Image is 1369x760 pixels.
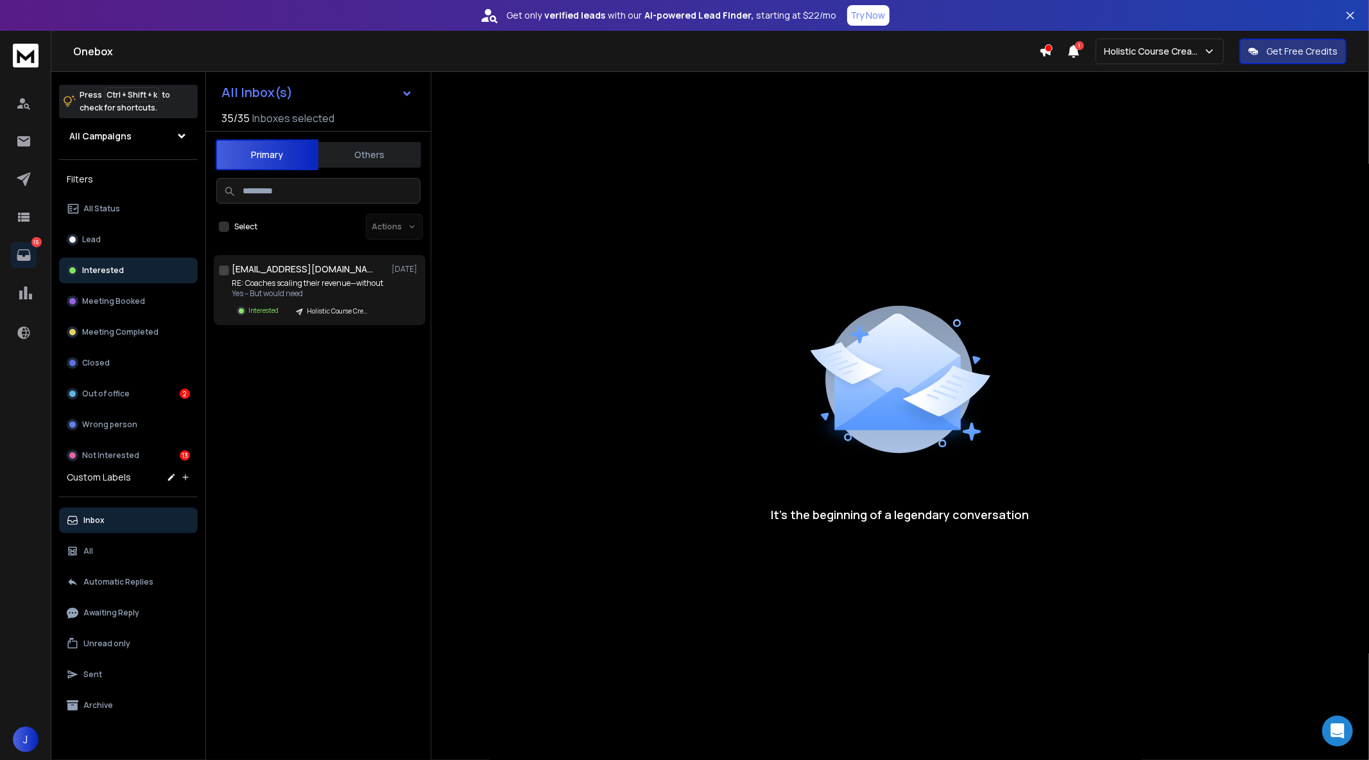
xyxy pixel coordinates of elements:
div: 2 [180,389,190,399]
p: RE: Coaches scaling their revenue—without [232,278,383,288]
p: Interested [82,265,124,276]
button: Meeting Completed [59,319,198,345]
button: Unread only [59,631,198,657]
p: Meeting Completed [82,327,159,337]
p: [DATE] [392,264,420,274]
button: All Campaigns [59,123,198,149]
p: Lead [82,234,101,245]
strong: verified leads [545,9,606,22]
p: Holistic Course Creator [1104,45,1203,58]
button: Primary [216,139,318,170]
button: J [13,727,39,752]
h1: All Campaigns [69,130,132,143]
button: All Status [59,196,198,222]
div: 13 [180,450,190,461]
button: Automatic Replies [59,569,198,595]
label: Select [234,222,257,232]
p: Inbox [83,515,105,526]
h3: Custom Labels [67,471,131,484]
p: Archive [83,700,113,711]
button: Not Interested13 [59,443,198,468]
p: All Status [83,204,120,214]
button: Awaiting Reply [59,600,198,626]
p: 15 [31,237,42,247]
button: Wrong person [59,412,198,437]
h1: All Inbox(s) [221,86,293,99]
button: Try Now [847,5,890,26]
h1: [EMAIL_ADDRESS][DOMAIN_NAME] [232,263,373,276]
p: Try Now [851,9,886,22]
span: 1 [1075,41,1084,50]
h3: Filters [59,170,198,188]
p: Yes – But would need [232,288,383,299]
p: Automatic Replies [83,577,153,587]
p: Out of office [82,389,130,399]
button: All [59,538,198,564]
button: Meeting Booked [59,288,198,314]
button: Interested [59,258,198,283]
button: Lead [59,227,198,252]
button: Inbox [59,508,198,533]
span: 35 / 35 [221,110,250,126]
strong: AI-powered Lead Finder, [645,9,754,22]
p: Sent [83,669,102,680]
img: logo [13,44,39,67]
p: Meeting Booked [82,296,145,306]
h3: Inboxes selected [252,110,334,126]
p: Holistic Course Creator Campaign | [DATE] [307,306,368,316]
button: Archive [59,693,198,718]
button: Out of office2 [59,381,198,407]
p: It’s the beginning of a legendary conversation [771,506,1029,524]
p: All [83,546,93,556]
span: Ctrl + Shift + k [105,87,159,102]
h1: Onebox [73,44,1039,59]
button: Get Free Credits [1239,39,1347,64]
div: Open Intercom Messenger [1322,716,1353,747]
p: Interested [248,306,279,315]
p: Closed [82,358,110,368]
p: Press to check for shortcuts. [80,89,170,114]
p: Awaiting Reply [83,608,139,618]
button: Sent [59,662,198,687]
p: Get only with our starting at $22/mo [507,9,837,22]
p: Get Free Credits [1266,45,1338,58]
button: Others [318,141,421,169]
p: Unread only [83,639,130,649]
a: 15 [11,242,37,268]
button: All Inbox(s) [211,80,423,105]
p: Wrong person [82,420,137,430]
p: Not Interested [82,450,139,461]
button: Closed [59,350,198,376]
